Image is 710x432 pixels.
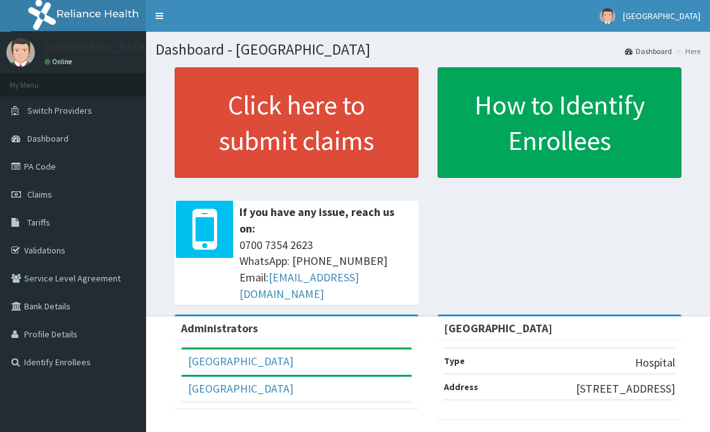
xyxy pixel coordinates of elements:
span: Tariffs [27,217,50,228]
img: User Image [6,38,35,67]
h1: Dashboard - [GEOGRAPHIC_DATA] [156,41,700,58]
b: Administrators [181,321,258,335]
a: Online [44,57,75,66]
span: [GEOGRAPHIC_DATA] [623,10,700,22]
a: [GEOGRAPHIC_DATA] [188,381,293,396]
a: How to Identify Enrollees [438,67,681,178]
b: If you have any issue, reach us on: [239,205,394,236]
b: Type [444,355,465,367]
b: Address [444,381,478,393]
a: Dashboard [625,46,672,57]
li: Here [673,46,700,57]
span: Dashboard [27,133,69,144]
img: User Image [599,8,615,24]
strong: [GEOGRAPHIC_DATA] [444,321,553,335]
a: [EMAIL_ADDRESS][DOMAIN_NAME] [239,270,359,301]
span: Claims [27,189,52,200]
span: Switch Providers [27,105,92,116]
a: [GEOGRAPHIC_DATA] [188,354,293,368]
p: [STREET_ADDRESS] [576,381,675,397]
p: [GEOGRAPHIC_DATA] [44,41,149,53]
p: Hospital [635,354,675,371]
a: Click here to submit claims [175,67,419,178]
span: 0700 7354 2623 WhatsApp: [PHONE_NUMBER] Email: [239,237,412,302]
